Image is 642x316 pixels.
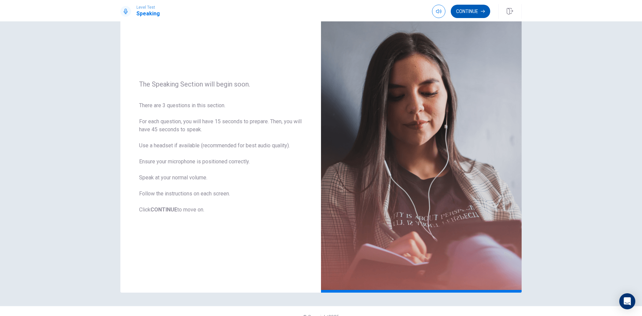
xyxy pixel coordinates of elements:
img: speaking intro [321,1,522,293]
div: Open Intercom Messenger [619,293,635,309]
button: Continue [451,5,490,18]
b: CONTINUE [150,206,177,213]
h1: Speaking [136,10,160,18]
span: The Speaking Section will begin soon. [139,80,302,88]
span: There are 3 questions in this section. For each question, you will have 15 seconds to prepare. Th... [139,102,302,214]
span: Level Test [136,5,160,10]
